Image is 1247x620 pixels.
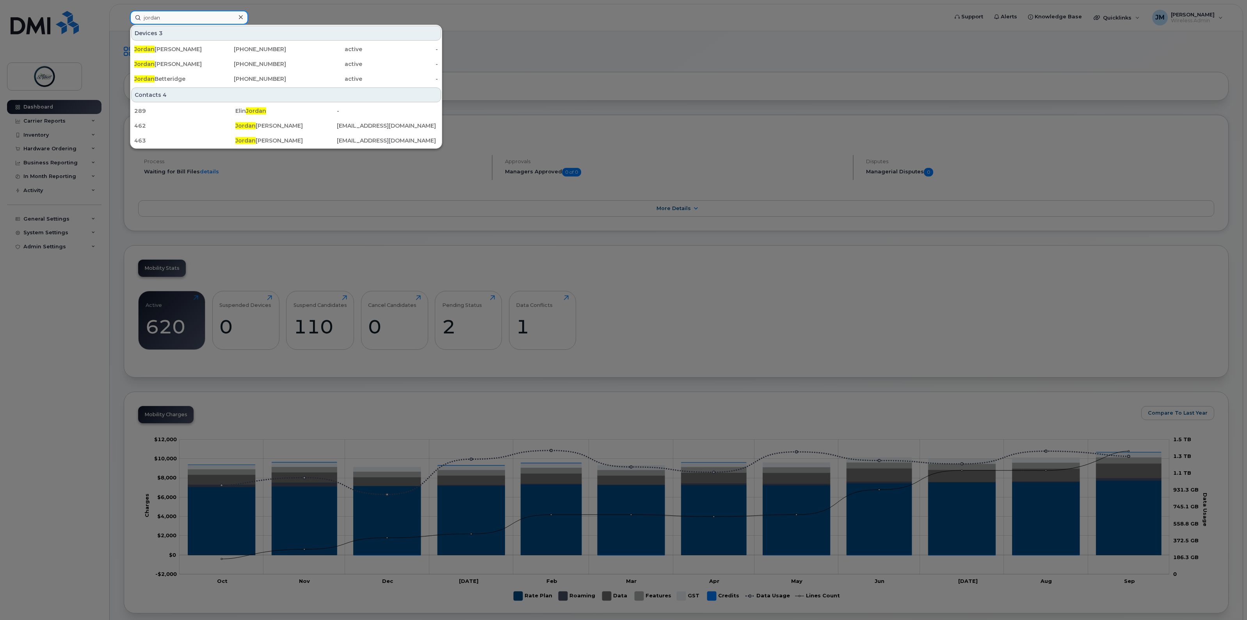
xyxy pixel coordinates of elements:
div: - [362,45,438,53]
div: [PHONE_NUMBER] [210,60,286,68]
div: - [362,60,438,68]
span: Jordan [134,61,155,68]
div: [PHONE_NUMBER] [210,45,286,53]
div: Elin [235,107,336,115]
div: [PERSON_NAME] [134,45,210,53]
div: 462 [134,122,235,130]
div: - [362,75,438,83]
a: 462Jordan[PERSON_NAME][EMAIL_ADDRESS][DOMAIN_NAME] [131,119,441,133]
div: [PERSON_NAME] [235,122,336,130]
a: JordanBetteridge[PHONE_NUMBER]active- [131,72,441,86]
a: 463Jordan[PERSON_NAME][EMAIL_ADDRESS][DOMAIN_NAME] [131,134,441,148]
span: Jordan [235,137,256,144]
span: Jordan [134,46,155,53]
span: Jordan [246,107,266,114]
div: Contacts [131,87,441,102]
span: Jordan [134,75,155,82]
span: Jordan [235,122,256,129]
div: 289 [134,107,235,115]
div: [PERSON_NAME] [134,60,210,68]
div: [PHONE_NUMBER] [210,75,286,83]
div: [PERSON_NAME] [235,137,336,144]
div: - [337,107,438,115]
div: active [286,60,362,68]
div: [EMAIL_ADDRESS][DOMAIN_NAME] [337,122,438,130]
a: Jordan[PERSON_NAME][PHONE_NUMBER]active- [131,42,441,56]
a: 289ElinJordan- [131,104,441,118]
a: Jordan[PERSON_NAME][PHONE_NUMBER]active- [131,57,441,71]
div: Betteridge [134,75,210,83]
div: 463 [134,137,235,144]
div: [EMAIL_ADDRESS][DOMAIN_NAME] [337,137,438,144]
div: active [286,75,362,83]
div: active [286,45,362,53]
div: Devices [131,26,441,41]
span: 3 [159,29,163,37]
span: 4 [163,91,167,99]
